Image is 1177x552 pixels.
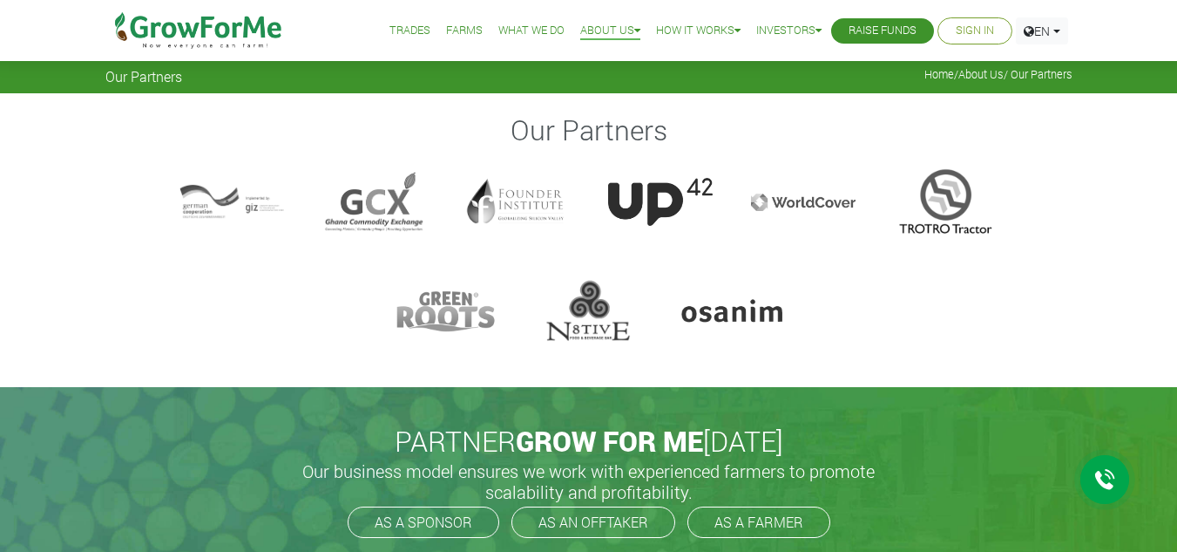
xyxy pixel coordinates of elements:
[924,68,1072,81] span: / / Our Partners
[389,22,430,40] a: Trades
[580,22,640,40] a: About Us
[511,507,675,538] a: AS AN OFFTAKER
[849,22,917,40] a: Raise Funds
[348,507,499,538] a: AS A SPONSOR
[956,22,994,40] a: Sign In
[516,422,703,460] span: GROW FOR ME
[112,425,1065,458] h2: PARTNER [DATE]
[656,22,741,40] a: How it Works
[687,507,830,538] a: AS A FARMER
[105,68,182,85] span: Our Partners
[958,67,1004,81] a: About Us
[108,113,1070,147] h2: Our Partners
[924,67,954,81] a: Home
[446,22,483,40] a: Farms
[756,22,822,40] a: Investors
[284,460,894,502] h5: Our business model ensures we work with experienced farmers to promote scalability and profitabil...
[1016,17,1068,44] a: EN
[498,22,565,40] a: What We Do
